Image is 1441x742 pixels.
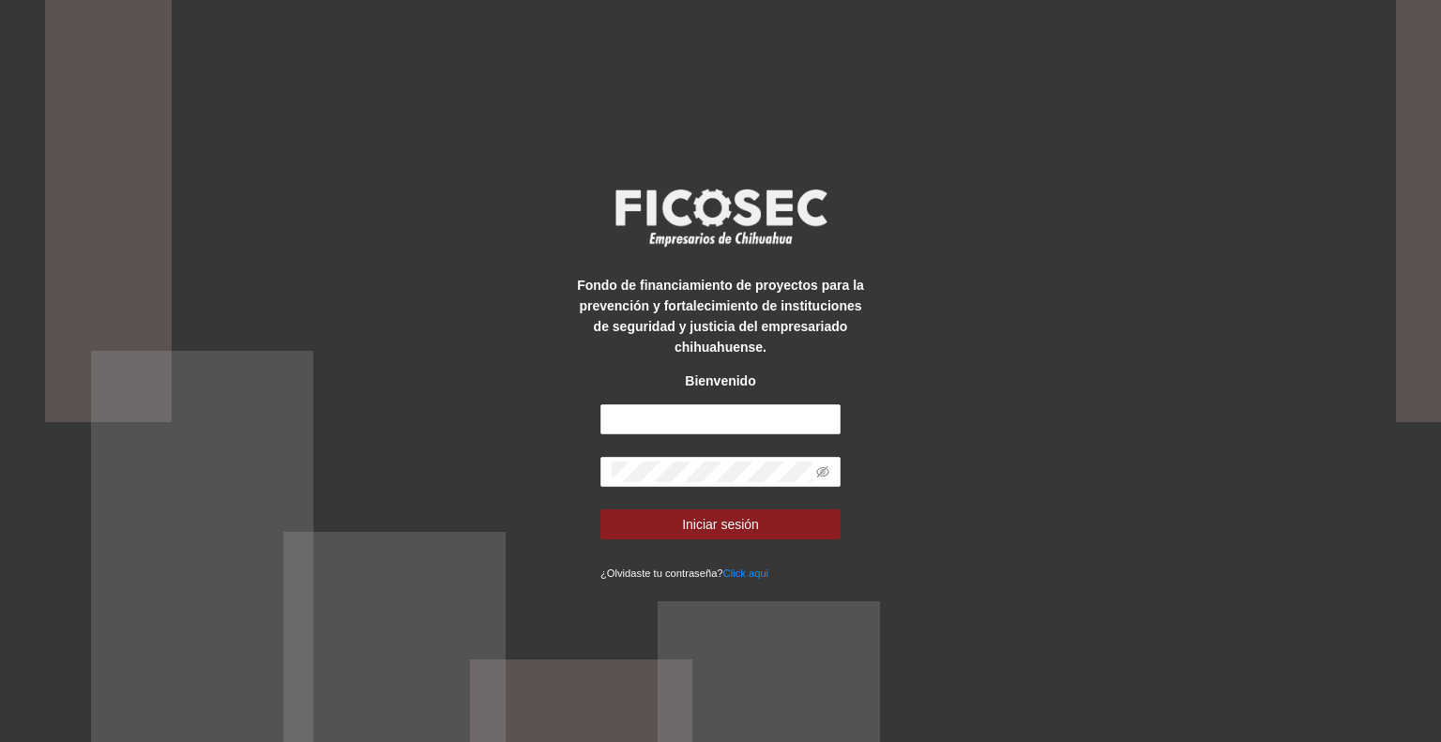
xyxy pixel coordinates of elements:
strong: Fondo de financiamiento de proyectos para la prevención y fortalecimiento de instituciones de seg... [577,278,864,355]
strong: Bienvenido [685,373,755,388]
button: Iniciar sesión [600,509,841,539]
a: Click aqui [723,568,769,579]
span: eye-invisible [816,465,829,478]
img: logo [603,183,838,252]
small: ¿Olvidaste tu contraseña? [600,568,768,579]
span: Iniciar sesión [682,514,759,535]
